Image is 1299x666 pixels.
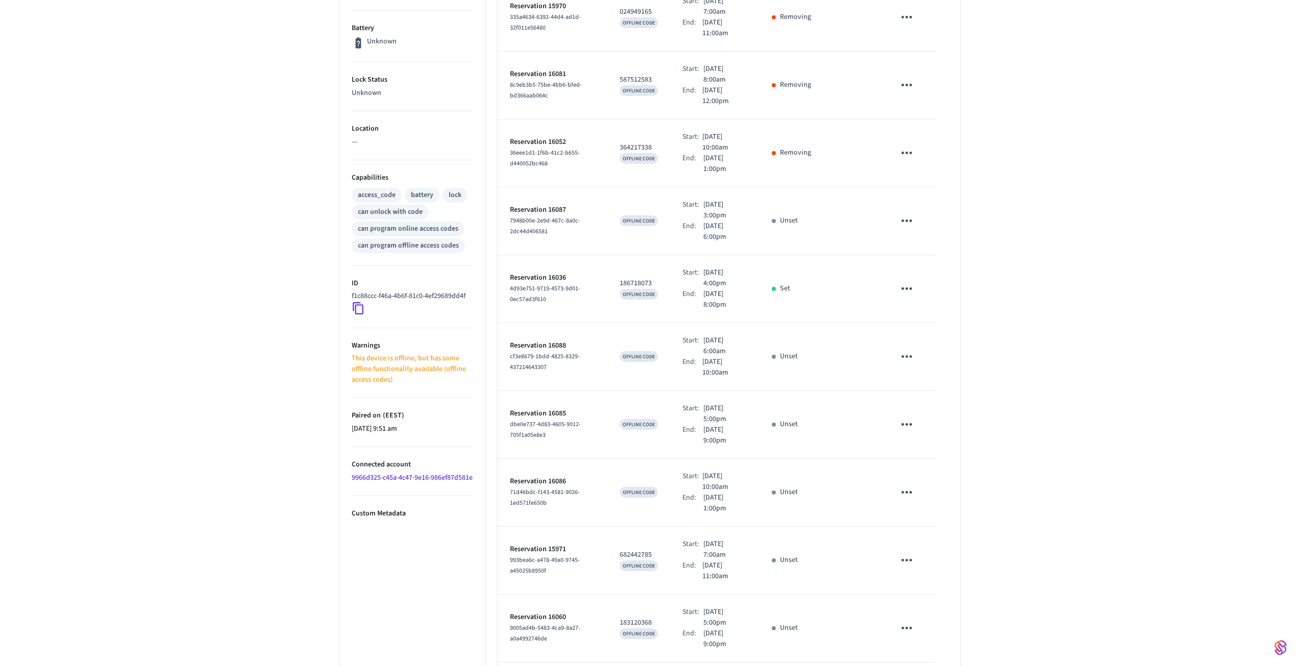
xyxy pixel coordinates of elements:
p: Unset [780,215,798,226]
p: [DATE] 11:00am [702,17,747,39]
div: End: [682,425,704,446]
p: — [352,137,473,147]
div: Start: [682,132,703,153]
span: OFFLINE CODE [623,489,655,496]
div: can program online access codes [358,224,458,234]
span: 36eee1d1-1f6b-41c2-b655-d440052bc468 [510,149,580,168]
div: End: [682,560,703,582]
div: End: [682,357,703,378]
p: [DATE] 8:00pm [703,289,747,310]
p: [DATE] 7:00am [703,539,747,560]
span: 9005ad4b-5483-4ca9-8a27-a0a4992746de [510,624,580,643]
p: [DATE] 10:00am [702,357,747,378]
p: [DATE] 5:00pm [703,607,747,628]
span: OFFLINE CODE [623,217,655,225]
a: 9966d325-c45a-4c47-9e16-986ef87d581e [352,473,473,483]
p: [DATE] 4:00pm [703,267,747,289]
p: 682442785 [620,550,658,560]
div: End: [682,153,704,175]
p: Reservation 16060 [510,612,595,623]
p: Reservation 16081 [510,69,595,80]
p: Unset [780,487,798,498]
p: Reservation 15971 [510,544,595,555]
div: Start: [682,471,703,492]
span: 8c9eb3b5-75be-4bb6-bfed-bd366aab064c [510,81,582,100]
p: [DATE] 6:00am [703,335,747,357]
p: f1c88ccc-f46a-4b6f-81c0-4ef29689dd4f [352,291,465,302]
div: access_code [358,190,396,201]
p: Reservation 16087 [510,205,595,215]
p: [DATE] 5:00pm [703,403,747,425]
div: lock [449,190,461,201]
div: End: [682,85,702,107]
span: OFFLINE CODE [623,421,655,428]
p: Reservation 16088 [510,340,595,351]
span: ( EEST ) [381,410,404,421]
span: 335a4634-6392-44d4-ad1d-32f011e56480 [510,13,581,32]
p: 183120368 [620,618,658,628]
span: OFFLINE CODE [623,353,655,360]
p: [DATE] 9:00pm [703,628,747,650]
p: Reservation 16085 [510,408,595,419]
div: can program offline access codes [358,240,459,251]
div: End: [682,221,704,242]
p: [DATE] 10:00am [702,471,747,492]
span: OFFLINE CODE [623,19,655,27]
p: Reservation 16086 [510,476,595,487]
span: cf3e8679-1bdd-4825-8329-437214643307 [510,352,580,372]
p: 024949165 [620,7,658,17]
p: [DATE] 3:00pm [703,200,747,221]
p: Battery [352,23,473,34]
p: [DATE] 9:00pm [703,425,747,446]
p: Unset [780,555,798,565]
p: [DATE] 10:00am [702,132,747,153]
p: [DATE] 6:00pm [703,221,747,242]
p: Location [352,124,473,134]
p: Removing [780,147,811,158]
span: OFFLINE CODE [623,291,655,298]
div: Start: [682,539,704,560]
span: OFFLINE CODE [623,87,655,94]
span: 993bea6c-a478-49a0-9745-a45025b8950f [510,556,580,575]
p: Unset [780,419,798,430]
div: End: [682,289,704,310]
p: This device is offline, but has some offline functionality available (offline access codes) [352,353,473,385]
p: Unset [780,351,798,362]
p: Custom Metadata [352,508,473,519]
p: Reservation 16052 [510,137,595,147]
span: 7948b00e-2e9d-467c-8a0c-2dc44d406581 [510,216,580,236]
div: battery [411,190,433,201]
p: 364217338 [620,142,658,153]
div: Start: [682,200,704,221]
p: Reservation 15970 [510,1,595,12]
span: OFFLINE CODE [623,630,655,637]
p: [DATE] 1:00pm [703,153,747,175]
div: End: [682,17,703,39]
span: 4d93e751-9719-4573-9d01-0ec57ad3f610 [510,284,580,304]
p: [DATE] 8:00am [703,64,747,85]
div: End: [682,492,704,514]
div: Start: [682,335,704,357]
span: OFFLINE CODE [623,155,655,162]
p: [DATE] 11:00am [702,560,747,582]
p: Connected account [352,459,473,470]
p: Unknown [367,36,397,47]
div: Start: [682,403,704,425]
p: Unknown [352,88,473,98]
div: can unlock with code [358,207,423,217]
div: Start: [682,64,704,85]
div: Start: [682,267,704,289]
p: Unset [780,623,798,633]
span: OFFLINE CODE [623,562,655,570]
p: Warnings [352,340,473,351]
p: Reservation 16036 [510,273,595,283]
p: [DATE] 12:00pm [702,85,747,107]
p: Set [780,283,790,294]
p: [DATE] 1:00pm [703,492,747,514]
p: Capabilities [352,172,473,183]
span: dbe0e737-4d83-4605-9012-705f1a05e8e3 [510,420,581,439]
span: 71d46bdc-f143-4581-9026-1ed571fe650b [510,488,580,507]
div: End: [682,628,704,650]
p: ID [352,278,473,289]
p: Removing [780,12,811,22]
